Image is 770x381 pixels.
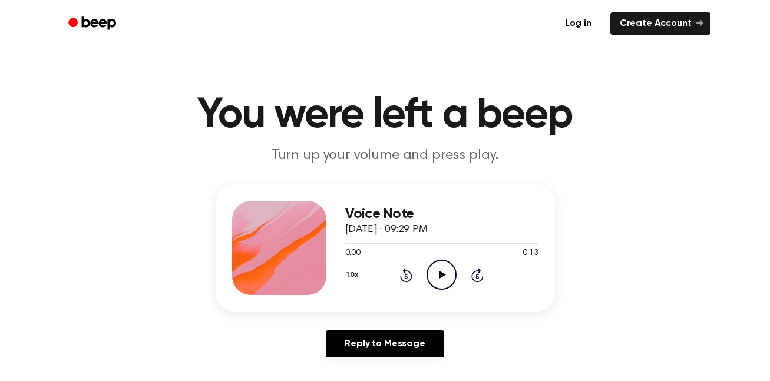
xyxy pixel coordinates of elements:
a: Create Account [610,12,710,35]
a: Reply to Message [326,330,444,357]
a: Beep [60,12,127,35]
span: [DATE] · 09:29 PM [345,224,428,235]
a: Log in [553,10,603,37]
h1: You were left a beep [84,94,687,137]
p: Turn up your volume and press play. [159,146,612,165]
button: 1.0x [345,265,363,285]
span: 0:00 [345,247,361,260]
h3: Voice Note [345,206,538,222]
span: 0:13 [523,247,538,260]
